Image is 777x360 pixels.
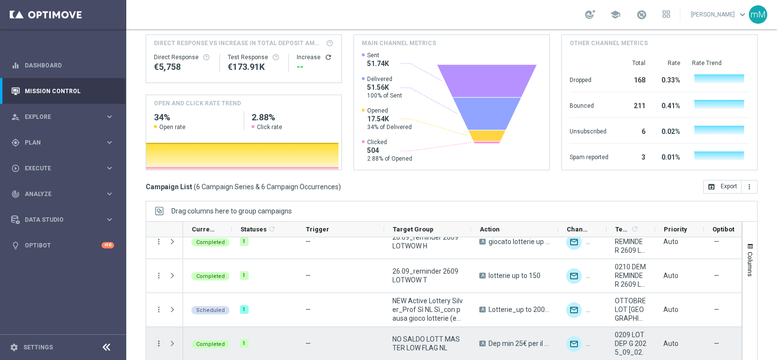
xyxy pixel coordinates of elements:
div: Other [586,302,601,318]
h4: Main channel metrics [362,39,436,48]
span: 51.74K [367,59,389,68]
span: — [305,272,311,279]
span: — [714,339,719,348]
colored-tag: Completed [191,271,230,280]
span: Clicked [367,138,412,146]
div: Test Response [228,53,281,61]
div: Optimail [566,268,582,284]
div: Explore [11,113,105,121]
div: Press SPACE to select this row. [146,259,183,293]
button: more_vert [154,305,163,314]
span: Auto [663,238,678,245]
span: Execute [25,165,105,171]
button: person_search Explore keyboard_arrow_right [11,113,115,121]
span: 0210 DEM REMINDER 2609 LOTWOW T_2025_09_26 [615,262,647,289]
span: 6 Campaign Series & 6 Campaign Occurrences [196,182,338,191]
span: Analyze [25,191,105,197]
div: 168 [620,71,645,87]
span: 26.09_reminder 2609 LOTWOW T [392,267,463,284]
colored-tag: Scheduled [191,305,230,314]
button: Data Studio keyboard_arrow_right [11,216,115,224]
div: Unsubscribed [570,123,608,138]
span: A [479,273,486,278]
span: Current Status [192,226,215,233]
span: A [479,307,486,312]
span: Completed [196,341,225,347]
img: Other [586,268,601,284]
span: Auto [663,340,678,347]
img: Optimail [566,234,582,250]
div: +10 [101,242,114,248]
a: Settings [23,344,53,350]
multiple-options-button: Export to CSV [703,182,758,190]
span: — [714,305,719,314]
div: Plan [11,138,105,147]
span: Auto [663,306,678,313]
div: Dashboard [11,52,114,78]
span: Click rate [257,123,282,131]
h4: Other channel metrics [570,39,648,48]
i: keyboard_arrow_right [105,215,114,224]
div: 0.02% [657,123,680,138]
span: 2.88% of Opened [367,155,412,163]
button: play_circle_outline Execute keyboard_arrow_right [11,164,115,172]
span: ) [338,182,341,191]
div: €5,758 [154,61,212,73]
span: Channel [567,226,590,233]
span: Statuses [240,226,267,233]
span: Auto [663,272,678,279]
h2: 2.88% [252,112,334,123]
img: Other [586,336,601,352]
div: Optimail [566,336,582,352]
i: more_vert [154,271,163,280]
colored-tag: Completed [191,339,230,348]
div: Row Groups [171,207,292,215]
span: ( [194,182,196,191]
a: Mission Control [25,78,114,104]
div: Execute [11,164,105,173]
i: refresh [631,225,639,233]
div: Rate Trend [692,59,749,67]
div: Other [586,234,601,250]
span: Columns [746,252,754,277]
span: — [305,340,311,347]
div: 6 [620,123,645,138]
span: 51.56K [367,83,402,92]
i: equalizer [11,61,20,70]
button: more_vert [154,237,163,246]
div: Analyze [11,190,105,198]
span: Action [480,226,500,233]
button: refresh [324,53,332,61]
div: Optimail [566,302,582,318]
i: open_in_browser [708,183,715,191]
div: Press SPACE to select this row. [146,225,183,259]
span: Scheduled [196,307,225,313]
button: lightbulb Optibot +10 [11,242,115,249]
div: Data Studio [11,215,105,224]
div: Spam reported [570,148,608,164]
div: Increase [297,53,334,61]
i: keyboard_arrow_right [105,164,114,173]
i: keyboard_arrow_right [105,112,114,121]
div: 0.33% [657,71,680,87]
button: Mission Control [11,87,115,95]
div: gps_fixed Plan keyboard_arrow_right [11,139,115,147]
a: Dashboard [25,52,114,78]
a: [PERSON_NAME]keyboard_arrow_down [690,7,749,22]
span: Opened [367,107,412,115]
div: Press SPACE to select this row. [146,293,183,327]
i: refresh [268,225,276,233]
i: settings [10,343,18,352]
span: 0209 LOT DEP G 2025_09_02. [615,330,647,357]
i: more_vert [745,183,753,191]
button: more_vert [154,339,163,348]
span: Optibot [712,226,734,233]
div: 211 [620,97,645,113]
